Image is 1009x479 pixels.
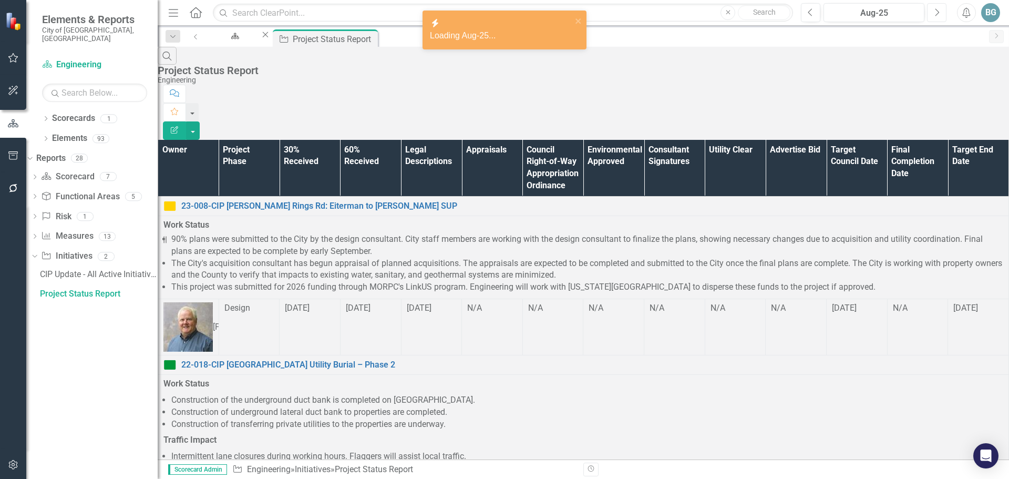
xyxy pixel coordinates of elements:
div: N/A [589,302,639,314]
li: This project was submitted for 2026 funding through MORPC's LinkUS program. Engineering will work... [171,281,1003,293]
td: Double-Click to Edit [158,216,1009,299]
td: Double-Click to Edit [887,299,948,355]
li: 90% plans were submitted to the City by the design consultant. City staff members are working wit... [171,233,1003,258]
strong: Work Status [163,379,209,389]
div: N/A [467,302,517,314]
td: Double-Click to Edit [522,299,583,355]
span: [DATE] [953,303,978,313]
div: CIP Update - All Active Initiatives [40,270,158,279]
button: Search [738,5,790,20]
td: Double-Click to Edit [948,299,1009,355]
img: On Target [163,359,176,371]
a: Measures [41,230,93,242]
a: 22-018-CIP [GEOGRAPHIC_DATA] Utility Burial – Phase 2 [181,359,1003,371]
button: Aug-25 [823,3,924,22]
div: Open Intercom Messenger [973,443,998,468]
strong: Work Status [163,220,209,230]
a: Project Status Report [37,286,158,302]
li: Construction of underground lateral duct bank to properties are completed. [171,406,1003,419]
a: Functional Areas [41,191,119,203]
li: Intermittent lane closures during working hours. Flaggers will assist local traffic. [171,451,1003,463]
li: The City's acquisition consultant has begun appraisal of planned acquisitions. The appraisals are... [171,258,1003,282]
td: Double-Click to Edit [827,299,888,355]
a: Scorecard [41,171,94,183]
img: ClearPoint Strategy [5,12,24,30]
td: Double-Click to Edit [340,299,401,355]
div: N/A [528,302,578,314]
div: 7 [100,172,117,181]
a: Scorecards [52,113,95,125]
span: [DATE] [407,303,431,313]
td: Double-Click to Edit [219,299,280,355]
a: Reports [36,152,66,165]
div: » » [232,464,575,476]
div: Project Status Report [293,33,375,46]
a: CIP Update - All Active Initiatives [37,266,158,283]
div: 28 [71,154,88,163]
td: Double-Click to Edit [766,299,827,355]
div: N/A [711,302,760,314]
div: Aug-25 [827,7,921,19]
div: Loading Aug-25... [430,30,572,42]
td: Double-Click to Edit [401,299,462,355]
strong: Traffic Impact [163,435,217,445]
div: 1 [77,212,94,221]
a: Risk [41,211,71,223]
a: Initiatives [41,250,92,262]
li: Construction of the underground duct bank is completed on [GEOGRAPHIC_DATA]. [171,394,1003,406]
span: [DATE] [346,303,370,313]
button: close [575,15,582,27]
div: N/A [771,302,821,314]
div: N/A [650,302,699,314]
input: Search Below... [42,84,147,102]
div: 5 [125,192,142,201]
td: Double-Click to Edit [583,299,644,355]
span: Search [753,8,776,16]
div: N/A [893,302,943,314]
div: [PERSON_NAME] [213,321,276,333]
span: Scorecard Admin [168,464,227,475]
a: 23-008-CIP [PERSON_NAME] Rings Rd: Eiterman to [PERSON_NAME] SUP [181,200,1003,212]
div: Project Status Report [158,65,1004,76]
a: Engineering [207,29,260,43]
td: Double-Click to Edit [705,299,766,355]
div: 13 [99,232,116,241]
span: [DATE] [832,303,857,313]
td: Double-Click to Edit [644,299,705,355]
input: Search ClearPoint... [213,4,793,22]
a: Engineering [247,464,291,474]
button: BG [981,3,1000,22]
td: Double-Click to Edit Right Click for Context Menu [158,355,1009,375]
td: Double-Click to Edit [462,299,523,355]
a: Elements [52,133,87,145]
img: Near Target [163,200,176,212]
div: 1 [100,114,117,123]
img: Jared Groves [163,302,213,352]
a: Engineering [42,59,147,71]
a: Initiatives [295,464,331,474]
td: Double-Click to Edit [280,299,341,355]
div: Project Status Report [335,464,413,474]
div: Engineering [158,76,1004,84]
span: Design [224,303,250,313]
div: Project Status Report [40,289,158,299]
span: Elements & Reports [42,13,147,26]
div: 2 [98,252,115,261]
small: City of [GEOGRAPHIC_DATA], [GEOGRAPHIC_DATA] [42,26,147,43]
div: Engineering [216,39,251,53]
td: Double-Click to Edit Right Click for Context Menu [158,197,1009,216]
li: Construction of transferring private utilities to the properties are underway. [171,419,1003,431]
div: 93 [92,134,109,143]
td: Double-Click to Edit [158,299,219,355]
span: [DATE] [285,303,310,313]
